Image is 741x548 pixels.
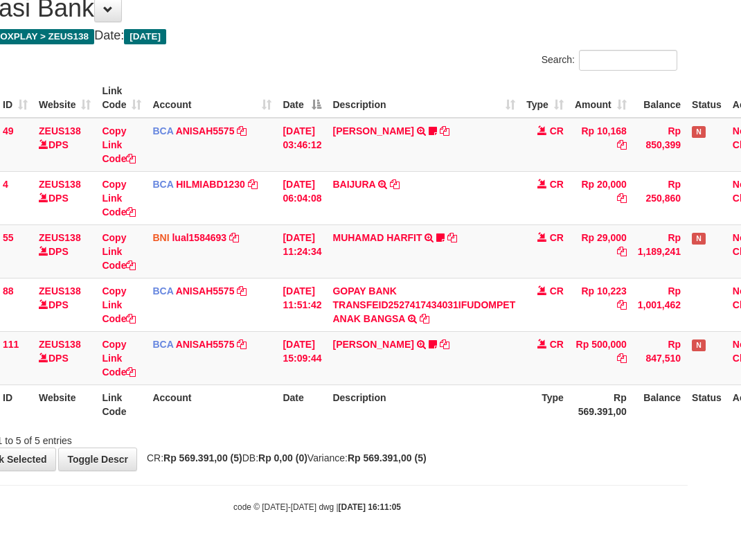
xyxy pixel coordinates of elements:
a: Copy MUHAMAD HARFIT to clipboard [447,232,457,243]
th: Account [147,385,277,424]
a: ZEUS138 [39,232,81,243]
td: DPS [33,118,96,172]
td: Rp 1,001,462 [632,278,686,331]
a: GOPAY BANK TRANSFEID2527417434031IFUDOMPET ANAK BANGSA [332,285,515,324]
strong: Rp 569.391,00 (5) [163,452,242,463]
td: [DATE] 15:09:44 [277,331,327,385]
span: 55 [3,232,14,243]
th: Website [33,385,96,424]
a: ZEUS138 [39,125,81,136]
span: CR [550,339,564,350]
a: HILMIABD1230 [176,179,245,190]
small: code © [DATE]-[DATE] dwg | [233,502,401,512]
a: Copy HILMIABD1230 to clipboard [248,179,258,190]
span: CR [550,179,564,190]
a: Copy Link Code [102,179,136,218]
td: DPS [33,224,96,278]
span: CR: DB: Variance: [140,452,427,463]
span: Has Note [692,339,706,351]
a: MUHAMAD HARFIT [332,232,422,243]
a: Toggle Descr [58,448,137,471]
td: Rp 29,000 [569,224,632,278]
a: ZEUS138 [39,285,81,297]
th: Link Code: activate to sort column ascending [96,78,147,118]
th: Date: activate to sort column descending [277,78,327,118]
span: BCA [152,285,173,297]
input: Search: [579,50,677,71]
th: Type: activate to sort column ascending [521,78,569,118]
a: Copy Link Code [102,339,136,378]
strong: [DATE] 16:11:05 [339,502,401,512]
a: ZEUS138 [39,339,81,350]
a: Copy ANISAH5575 to clipboard [237,125,247,136]
th: Website: activate to sort column ascending [33,78,96,118]
a: ZEUS138 [39,179,81,190]
a: ANISAH5575 [176,125,235,136]
strong: Rp 0,00 (0) [258,452,307,463]
span: 4 [3,179,8,190]
span: 49 [3,125,14,136]
span: BCA [152,125,173,136]
td: Rp 20,000 [569,171,632,224]
td: [DATE] 11:24:34 [277,224,327,278]
th: Link Code [96,385,147,424]
a: [PERSON_NAME] [332,339,413,350]
a: [PERSON_NAME] [332,125,413,136]
a: Copy ANISAH5575 to clipboard [237,285,247,297]
span: CR [550,285,564,297]
td: Rp 850,399 [632,118,686,172]
a: Copy lual1584693 to clipboard [229,232,239,243]
a: Copy ANISAH5575 to clipboard [237,339,247,350]
a: Copy INA PAUJANAH to clipboard [440,125,449,136]
td: Rp 10,223 [569,278,632,331]
th: Status [686,385,727,424]
th: Rp 569.391,00 [569,385,632,424]
a: ANISAH5575 [176,339,235,350]
th: Date [277,385,327,424]
td: DPS [33,331,96,385]
td: Rp 847,510 [632,331,686,385]
span: BCA [152,339,173,350]
td: Rp 1,189,241 [632,224,686,278]
td: [DATE] 11:51:42 [277,278,327,331]
th: Type [521,385,569,424]
a: Copy GOPAY BANK TRANSFEID2527417434031IFUDOMPET ANAK BANGSA to clipboard [420,313,429,324]
th: Balance [632,78,686,118]
td: [DATE] 03:46:12 [277,118,327,172]
span: [DATE] [124,29,166,44]
span: BCA [152,179,173,190]
td: DPS [33,171,96,224]
a: Copy Rp 500,000 to clipboard [617,353,627,364]
span: Has Note [692,233,706,245]
span: 88 [3,285,14,297]
span: BNI [152,232,169,243]
span: Has Note [692,126,706,138]
span: CR [550,125,564,136]
th: Description: activate to sort column ascending [327,78,521,118]
a: Copy Link Code [102,232,136,271]
td: DPS [33,278,96,331]
th: Status [686,78,727,118]
a: BAIJURA [332,179,375,190]
td: Rp 500,000 [569,331,632,385]
a: Copy Rp 29,000 to clipboard [617,246,627,257]
a: Copy KAREN ADELIN MARTH to clipboard [440,339,449,350]
td: Rp 10,168 [569,118,632,172]
th: Description [327,385,521,424]
td: [DATE] 06:04:08 [277,171,327,224]
th: Amount: activate to sort column ascending [569,78,632,118]
th: Account: activate to sort column ascending [147,78,277,118]
a: lual1584693 [172,232,226,243]
th: Balance [632,385,686,424]
td: Rp 250,860 [632,171,686,224]
a: Copy BAIJURA to clipboard [390,179,400,190]
a: Copy Rp 20,000 to clipboard [617,193,627,204]
span: 111 [3,339,19,350]
strong: Rp 569.391,00 (5) [348,452,427,463]
label: Search: [542,50,677,71]
a: Copy Link Code [102,125,136,164]
a: Copy Rp 10,223 to clipboard [617,299,627,310]
span: CR [550,232,564,243]
a: Copy Link Code [102,285,136,324]
a: Copy Rp 10,168 to clipboard [617,139,627,150]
